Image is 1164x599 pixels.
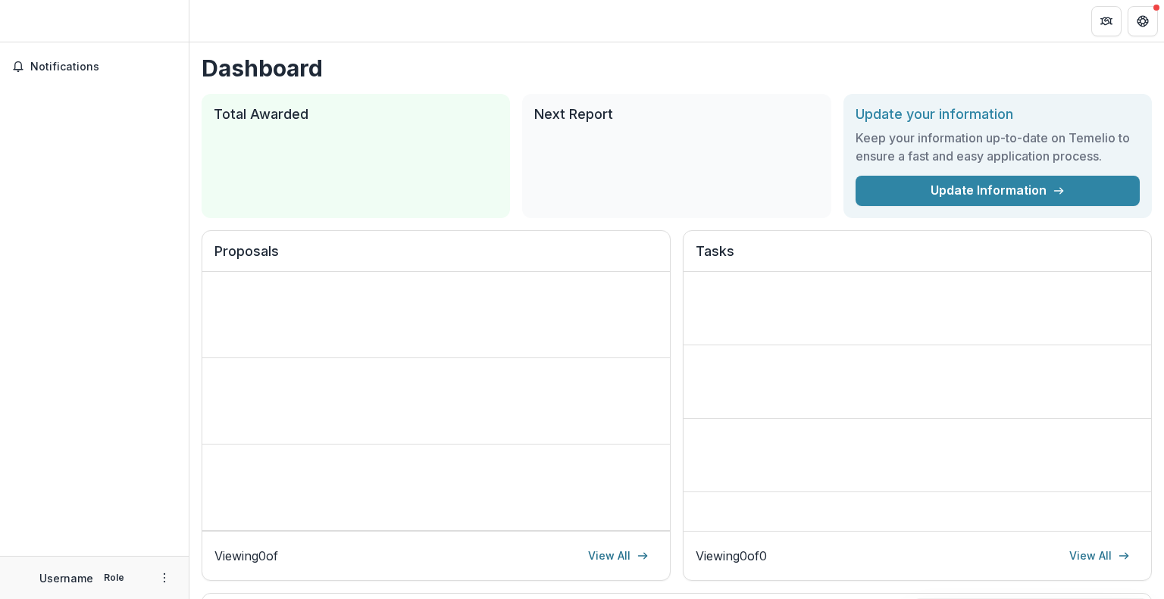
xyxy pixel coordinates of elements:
p: Viewing 0 of [214,547,278,565]
button: More [155,569,174,587]
p: Viewing 0 of 0 [696,547,767,565]
a: View All [1060,544,1139,568]
h2: Total Awarded [214,106,498,123]
h1: Dashboard [202,55,1152,82]
button: Partners [1091,6,1122,36]
button: Notifications [6,55,183,79]
h3: Keep your information up-to-date on Temelio to ensure a fast and easy application process. [856,129,1140,165]
button: Get Help [1128,6,1158,36]
a: Update Information [856,176,1140,206]
h2: Update your information [856,106,1140,123]
a: View All [579,544,658,568]
p: Role [99,571,129,585]
h2: Proposals [214,243,658,272]
p: Username [39,570,93,586]
h2: Next Report [534,106,818,123]
h2: Tasks [696,243,1139,272]
span: Notifications [30,61,177,73]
